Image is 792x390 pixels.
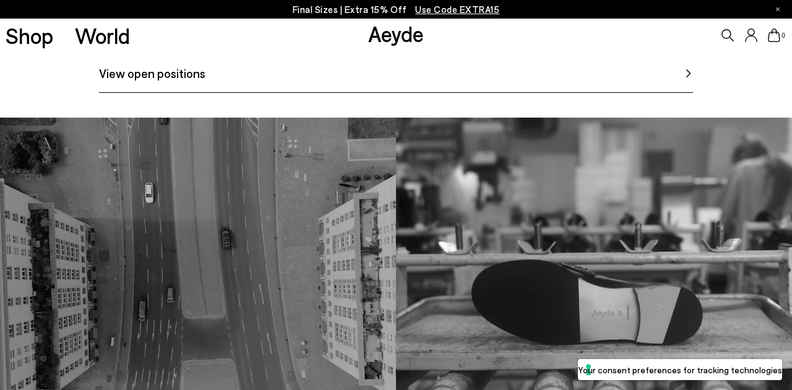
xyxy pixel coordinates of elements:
[578,359,782,380] button: Your consent preferences for tracking technologies
[684,69,693,78] img: svg%3E
[75,25,130,46] a: World
[415,4,499,15] span: Navigate to /collections/ss25-final-sizes
[99,64,693,93] a: View open positions
[768,28,780,42] a: 0
[6,25,53,46] a: Shop
[99,64,205,82] span: View open positions
[293,2,500,17] p: Final Sizes | Extra 15% Off
[780,32,786,39] span: 0
[368,20,424,46] a: Aeyde
[578,363,782,376] label: Your consent preferences for tracking technologies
